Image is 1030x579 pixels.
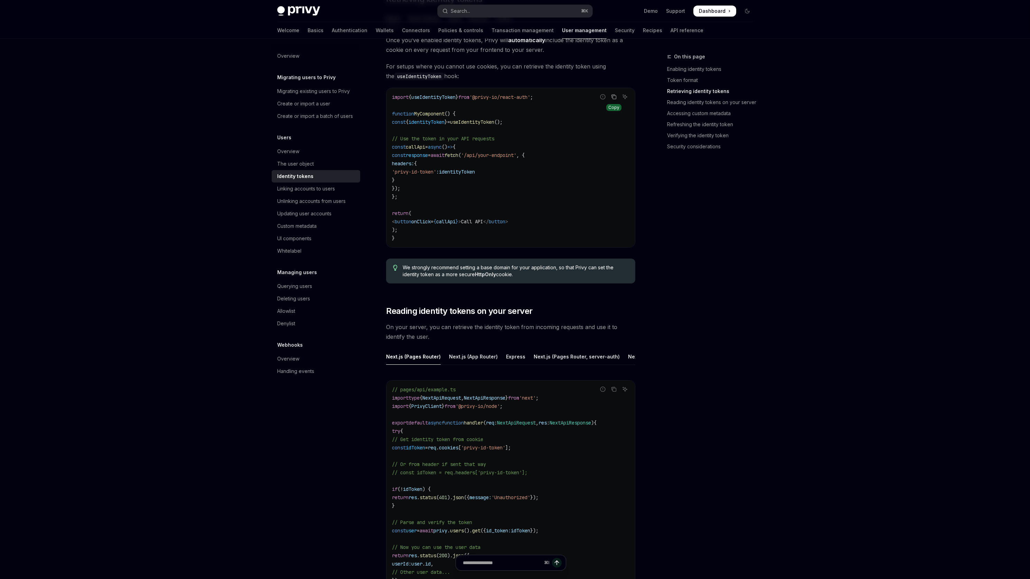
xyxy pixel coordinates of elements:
a: Overview [272,145,360,158]
span: => [447,144,453,150]
span: > [458,218,461,225]
span: import [392,94,409,100]
div: Custom metadata [277,222,317,230]
strong: HttpOnly [475,271,496,277]
span: NextApiResponse [464,395,505,401]
button: Copy the contents from the code block [609,385,618,394]
span: callApi [436,218,456,225]
div: Search... [451,7,470,15]
span: { [400,428,403,434]
span: { [409,94,411,100]
span: json [453,494,464,501]
a: Demo [644,8,658,15]
span: }); [392,185,400,192]
a: Overview [272,353,360,365]
span: return [392,494,409,501]
span: ( [397,486,400,492]
span: message: [469,494,491,501]
div: Overview [277,52,299,60]
span: = [425,445,428,451]
span: response [406,152,428,158]
span: req [428,445,436,451]
div: Copy [606,104,621,111]
span: On your server, you can retrieve the identity token from incoming requests and use it to identify... [386,322,635,342]
span: } [392,503,395,509]
strong: automatically [508,37,545,44]
span: try [392,428,400,434]
span: identityToken [409,119,444,125]
a: Dashboard [693,6,736,17]
span: } [392,235,395,241]
span: }); [530,527,539,534]
button: Send message [552,558,562,568]
span: callApi [406,144,425,150]
a: Refreshing the identity token [667,119,758,130]
span: privy [433,527,447,534]
a: Overview [272,50,360,62]
span: from [444,403,456,409]
span: useIdentityToken [450,119,494,125]
a: UI components [272,232,360,245]
a: The user object [272,158,360,170]
span: NextApiRequest [422,395,461,401]
span: '/api/your-endpoint' [461,152,516,158]
span: async [428,420,442,426]
span: : [547,420,550,426]
span: ; [536,395,539,401]
div: Next.js (Pages Router, server-auth) [534,348,620,365]
a: Welcome [277,22,299,39]
span: fetch [444,152,458,158]
span: > [505,218,508,225]
span: < [392,218,395,225]
img: dark logo [277,6,320,16]
span: : [436,169,439,175]
span: ; [530,94,533,100]
a: Whitelabel [272,245,360,257]
div: Next.js (App Router, server-auth) [628,348,708,365]
span: // Parse and verify the token [392,519,472,525]
a: Support [666,8,685,15]
span: idToken [406,445,425,451]
span: </ [483,218,489,225]
span: { [409,403,411,409]
span: Call API [461,218,483,225]
span: { [594,420,597,426]
span: Once you’ve enabled identity tokens, Privy will include the identity token as a cookie on every r... [386,35,635,55]
span: import [392,395,409,401]
span: onClick [411,218,431,225]
a: Policies & controls [438,22,483,39]
span: const [392,144,406,150]
a: Security considerations [667,141,758,152]
span: res [409,552,417,559]
a: Querying users [272,280,360,292]
div: The user object [277,160,314,168]
span: users [450,527,464,534]
a: Create or import a batch of users [272,110,360,122]
span: } [456,218,458,225]
span: ( [483,420,486,426]
span: ]; [505,445,511,451]
span: get [472,527,480,534]
a: Recipes [643,22,662,39]
a: Verifying the identity token [667,130,758,141]
span: } [444,119,447,125]
div: Identity tokens [277,172,313,180]
span: (). [464,527,472,534]
div: Overview [277,355,299,363]
span: ). [447,552,453,559]
input: Ask a question... [463,555,541,570]
span: res [409,494,417,501]
span: // pages/api/example.ts [392,386,456,393]
span: (); [494,119,503,125]
span: We strongly recommend setting a base domain for your application, so that Privy can set the ident... [403,264,628,278]
span: } [442,403,444,409]
a: Handling events [272,365,360,377]
button: Report incorrect code [598,385,607,394]
span: NextApiRequest [497,420,536,426]
span: }); [530,494,539,501]
a: Unlinking accounts from users [272,195,360,207]
span: res [539,420,547,426]
span: ! [400,486,403,492]
span: ⌘ K [581,8,588,14]
h5: Webhooks [277,341,303,349]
